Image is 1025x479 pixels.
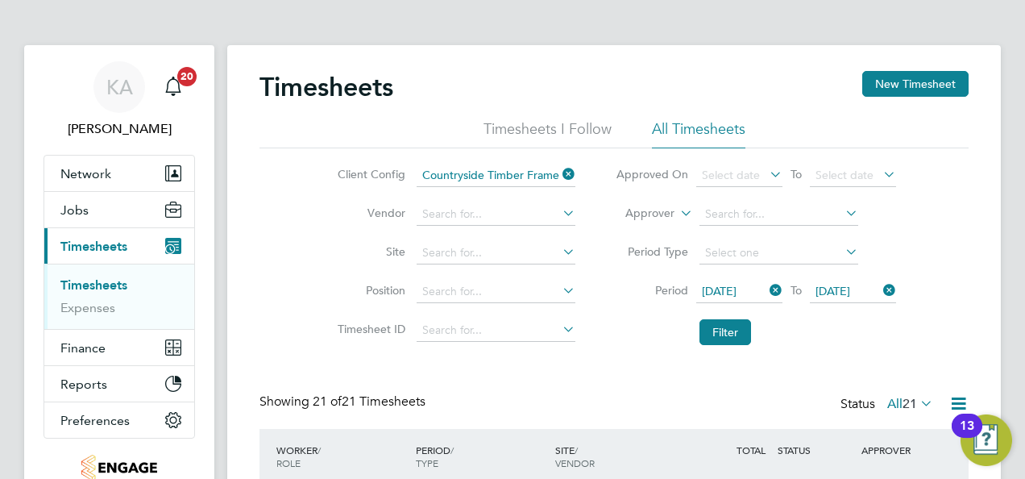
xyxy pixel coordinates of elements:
span: TOTAL [737,444,766,456]
div: APPROVER [857,435,941,464]
span: To [786,164,807,185]
span: Select date [702,168,760,182]
button: Reports [44,366,194,402]
span: 20 [177,67,197,86]
button: Timesheets [44,228,194,264]
label: Position [333,283,405,298]
label: Approved On [616,167,688,181]
span: 21 Timesheets [313,394,425,410]
label: Period Type [616,244,688,259]
li: Timesheets I Follow [483,119,612,148]
button: Jobs [44,192,194,227]
button: Filter [699,319,751,345]
button: Network [44,156,194,191]
span: Timesheets [60,239,127,254]
span: / [450,444,454,456]
a: Timesheets [60,277,127,293]
label: Client Config [333,167,405,181]
span: / [317,444,321,456]
div: WORKER [272,435,412,477]
label: All [887,396,933,412]
span: KA [106,77,133,98]
label: Approver [602,206,674,222]
div: PERIOD [412,435,551,477]
li: All Timesheets [652,119,745,148]
label: Site [333,244,405,259]
span: Preferences [60,413,130,428]
label: Vendor [333,206,405,220]
span: To [786,280,807,301]
span: Finance [60,340,106,356]
span: 21 [903,396,917,412]
div: SITE [551,435,691,477]
label: Timesheet ID [333,322,405,336]
input: Search for... [417,319,575,342]
input: Search for... [417,281,575,303]
button: Preferences [44,402,194,438]
span: [DATE] [702,284,737,298]
span: VENDOR [555,456,595,469]
span: ROLE [276,456,301,469]
div: 13 [960,426,974,447]
div: STATUS [774,435,857,464]
label: Period [616,283,688,298]
div: Status [840,394,936,416]
button: New Timesheet [862,71,969,97]
input: Search for... [417,242,575,264]
span: TYPE [416,456,438,469]
span: Select date [815,168,874,182]
span: / [575,444,578,456]
a: 20 [157,61,189,113]
span: [DATE] [815,284,850,298]
input: Search for... [417,165,575,187]
span: Jobs [60,202,89,218]
div: Showing [259,394,429,410]
h2: Timesheets [259,71,393,103]
button: Finance [44,330,194,365]
span: Reports [60,377,107,392]
input: Search for... [417,203,575,226]
span: Network [60,166,111,181]
a: KA[PERSON_NAME] [44,61,195,139]
button: Open Resource Center, 13 new notifications [961,414,1012,466]
input: Search for... [699,203,858,226]
input: Select one [699,242,858,264]
div: Timesheets [44,264,194,329]
span: 21 of [313,394,342,410]
a: Expenses [60,300,115,315]
span: Kerry Asawla [44,119,195,139]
